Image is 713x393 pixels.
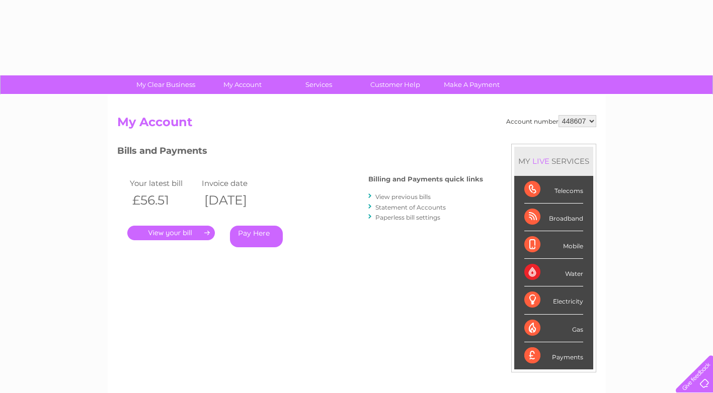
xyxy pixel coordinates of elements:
div: Broadband [524,204,583,231]
td: Your latest bill [127,176,200,190]
h3: Bills and Payments [117,144,483,161]
div: Electricity [524,286,583,314]
th: [DATE] [199,190,272,211]
a: View previous bills [375,193,431,201]
div: Payments [524,342,583,369]
div: Telecoms [524,176,583,204]
div: Account number [506,115,596,127]
div: MY SERVICES [514,147,593,175]
a: . [127,226,215,240]
h4: Billing and Payments quick links [368,175,483,183]
a: Paperless bill settings [375,214,440,221]
a: My Account [201,75,284,94]
td: Invoice date [199,176,272,190]
a: Make A Payment [430,75,513,94]
a: My Clear Business [124,75,207,94]
a: Customer Help [354,75,437,94]
a: Services [277,75,360,94]
th: £56.51 [127,190,200,211]
div: LIVE [530,156,551,166]
h2: My Account [117,115,596,134]
div: Water [524,259,583,286]
div: Mobile [524,231,583,259]
div: Gas [524,315,583,342]
a: Statement of Accounts [375,204,446,211]
a: Pay Here [230,226,283,247]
